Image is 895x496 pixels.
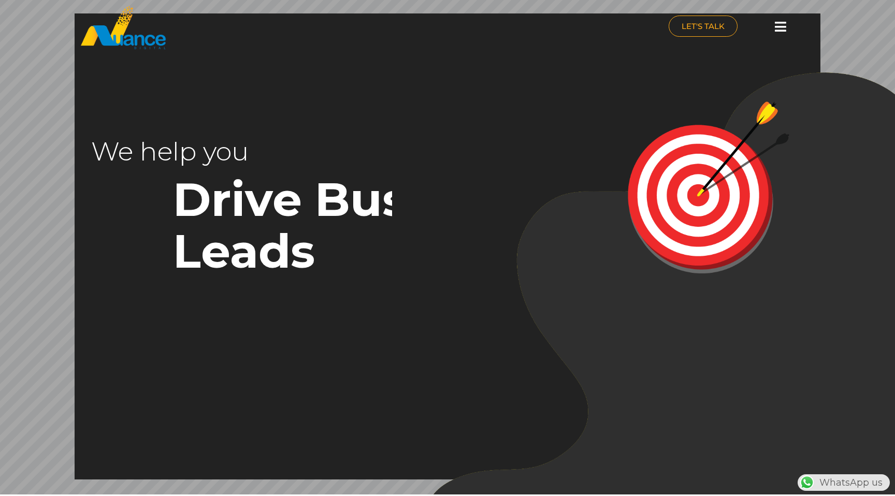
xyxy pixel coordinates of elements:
img: nuance-qatar_logo [80,5,167,50]
span: LET'S TALK [682,22,725,30]
div: WhatsApp us [798,474,890,491]
rs-layer: Drive Business Leads [173,173,581,277]
rs-layer: We help you [91,126,414,178]
img: WhatsApp [799,474,815,491]
a: WhatsAppWhatsApp us [798,477,890,488]
a: LET'S TALK [669,16,738,37]
a: nuance-qatar_logo [80,5,442,50]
